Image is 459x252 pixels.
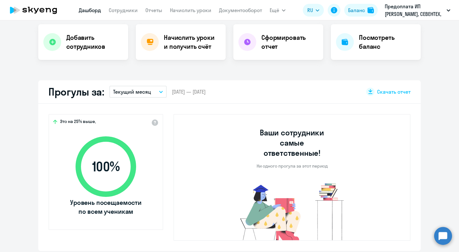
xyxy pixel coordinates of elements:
[270,4,286,17] button: Ещё
[261,33,318,51] h4: Сформировать отчет
[69,159,142,174] span: 100 %
[164,33,219,51] h4: Начислить уроки и получить счёт
[66,33,123,51] h4: Добавить сотрудников
[145,7,162,13] a: Отчеты
[170,7,211,13] a: Начислить уроки
[377,88,411,95] span: Скачать отчет
[109,86,167,98] button: Текущий месяц
[228,182,356,240] img: no-truants
[113,88,151,96] p: Текущий месяц
[257,163,328,169] p: Ни одного прогула за этот период
[251,127,333,158] h3: Ваши сотрудники самые ответственные!
[69,198,142,216] span: Уровень посещаемости по всем ученикам
[109,7,138,13] a: Сотрудники
[368,7,374,13] img: balance
[79,7,101,13] a: Дашборд
[303,4,324,17] button: RU
[219,7,262,13] a: Документооборот
[307,6,313,14] span: RU
[382,3,454,18] button: Предоплата ИП [PERSON_NAME], СЕВЕНТЕХ, ООО
[348,6,365,14] div: Баланс
[385,3,444,18] p: Предоплата ИП [PERSON_NAME], СЕВЕНТЕХ, ООО
[344,4,378,17] button: Балансbalance
[60,119,96,126] span: Это на 25% выше,
[48,85,104,98] h2: Прогулы за:
[172,88,206,95] span: [DATE] — [DATE]
[270,6,279,14] span: Ещё
[359,33,416,51] h4: Посмотреть баланс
